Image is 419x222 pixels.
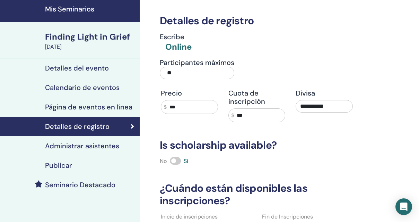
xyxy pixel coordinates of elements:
div: Online [165,41,192,53]
span: No [160,157,167,165]
span: $ [232,112,234,119]
h4: Escribe [160,33,192,41]
input: Participantes máximos [160,67,234,79]
h4: Divisa [296,89,353,97]
h4: Seminario Destacado [45,181,115,189]
h4: Detalles del evento [45,64,109,72]
h4: Cuota de inscripción [228,89,286,106]
span: Sí [184,157,188,165]
div: Open Intercom Messenger [395,198,412,215]
span: $ [164,104,167,111]
h4: Detalles de registro [45,122,110,131]
h4: Página de eventos en línea [45,103,132,111]
h3: Detalles de registro [156,15,358,27]
div: [DATE] [45,43,136,51]
h4: Participantes máximos [160,58,234,67]
h3: Is scholarship available? [156,139,358,151]
h4: Calendario de eventos [45,83,120,92]
label: Inicio de inscripciones [161,213,218,221]
h4: Publicar [45,161,72,170]
label: Fin de Inscripciones [262,213,313,221]
h4: Mis Seminarios [45,5,136,13]
h3: ¿Cuándo están disponibles las inscripciones? [156,182,358,207]
a: Finding Light in Grief[DATE] [41,31,140,51]
div: Finding Light in Grief [45,31,136,43]
h4: Administrar asistentes [45,142,119,150]
h4: Precio [161,89,218,97]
